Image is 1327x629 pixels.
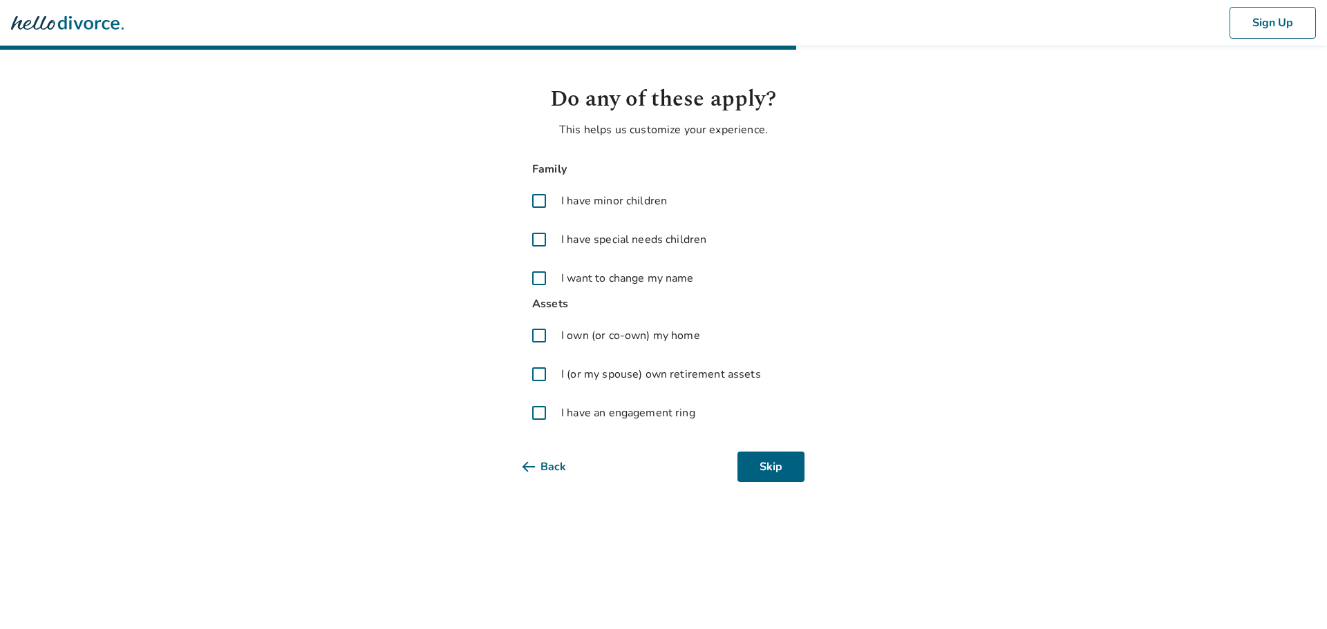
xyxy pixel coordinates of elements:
span: Family [523,160,804,179]
span: Assets [523,295,804,313]
h1: Do any of these apply? [523,83,804,116]
iframe: Chat Widget [1258,563,1327,629]
span: I want to change my name [561,270,694,287]
span: I have special needs children [561,231,706,248]
button: Back [523,452,588,482]
span: I have an engagement ring [561,405,695,421]
span: I have minor children [561,193,667,209]
span: I (or my spouse) own retirement assets [561,366,761,383]
button: Skip [737,452,804,482]
button: Sign Up [1230,7,1316,39]
p: This helps us customize your experience. [523,122,804,138]
span: I own (or co-own) my home [561,327,700,344]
